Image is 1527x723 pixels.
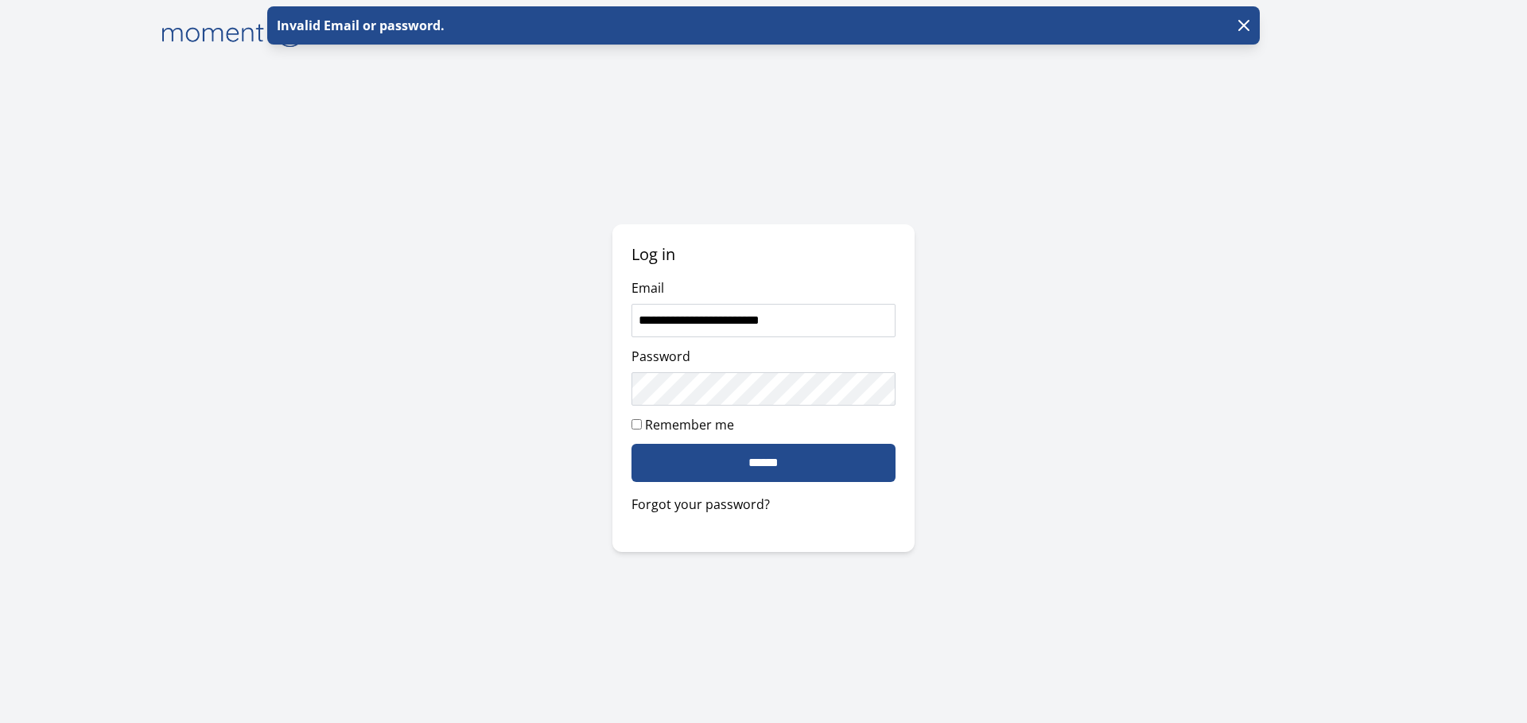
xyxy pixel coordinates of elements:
[631,495,896,514] a: Forgot your password?
[645,416,734,433] label: Remember me
[631,348,690,365] label: Password
[631,279,664,297] label: Email
[631,243,896,266] h2: Log in
[274,16,445,35] p: Invalid Email or password.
